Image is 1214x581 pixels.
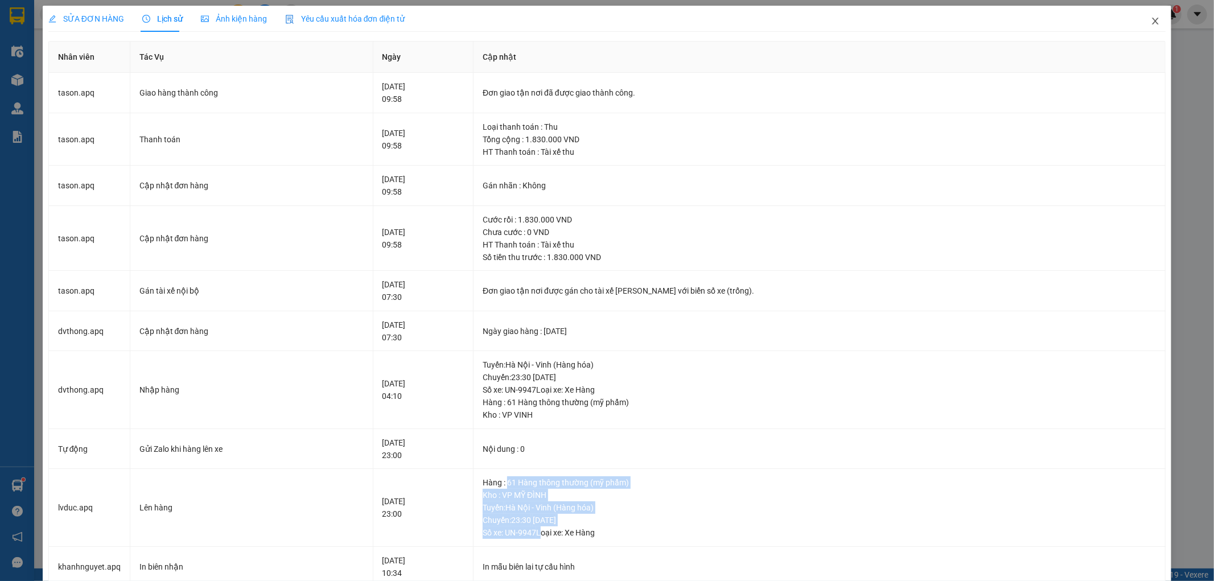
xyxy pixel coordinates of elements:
[49,469,130,547] td: lvduc.apq
[49,42,130,73] th: Nhân viên
[382,377,464,402] div: [DATE] 04:10
[49,271,130,311] td: tason.apq
[483,213,1156,226] div: Cước rồi : 1.830.000 VND
[483,443,1156,455] div: Nội dung : 0
[382,173,464,198] div: [DATE] 09:58
[139,325,364,337] div: Cập nhật đơn hàng
[142,14,183,23] span: Lịch sử
[483,179,1156,192] div: Gán nhãn : Không
[49,351,130,429] td: dvthong.apq
[49,113,130,166] td: tason.apq
[483,121,1156,133] div: Loại thanh toán : Thu
[139,501,364,514] div: Lên hàng
[483,226,1156,238] div: Chưa cước : 0 VND
[483,561,1156,573] div: In mẫu biên lai tự cấu hình
[382,80,464,105] div: [DATE] 09:58
[142,15,150,23] span: clock-circle
[48,15,56,23] span: edit
[382,226,464,251] div: [DATE] 09:58
[483,86,1156,99] div: Đơn giao tận nơi đã được giao thành công.
[483,489,1156,501] div: Kho : VP MỸ ĐÌNH
[139,561,364,573] div: In biên nhận
[483,409,1156,421] div: Kho : VP VINH
[130,42,373,73] th: Tác Vụ
[139,86,364,99] div: Giao hàng thành công
[483,325,1156,337] div: Ngày giao hàng : [DATE]
[139,443,364,455] div: Gửi Zalo khi hàng lên xe
[139,384,364,396] div: Nhập hàng
[139,133,364,146] div: Thanh toán
[483,133,1156,146] div: Tổng cộng : 1.830.000 VND
[49,429,130,469] td: Tự động
[1151,17,1160,26] span: close
[483,238,1156,251] div: HT Thanh toán : Tài xế thu
[139,285,364,297] div: Gán tài xế nội bộ
[483,501,1156,539] div: Tuyến : Hà Nội - Vinh (Hàng hóa) Chuyến: 23:30 [DATE] Số xe: UN-9947 Loại xe: Xe Hàng
[483,359,1156,396] div: Tuyến : Hà Nội - Vinh (Hàng hóa) Chuyến: 23:30 [DATE] Số xe: UN-9947 Loại xe: Xe Hàng
[483,251,1156,263] div: Số tiền thu trước : 1.830.000 VND
[382,436,464,461] div: [DATE] 23:00
[474,42,1166,73] th: Cập nhật
[201,15,209,23] span: picture
[483,146,1156,158] div: HT Thanh toán : Tài xế thu
[49,166,130,206] td: tason.apq
[49,206,130,271] td: tason.apq
[483,476,1156,489] div: Hàng : 61 Hàng thông thường (mỹ phẩm)
[382,278,464,303] div: [DATE] 07:30
[139,232,364,245] div: Cập nhật đơn hàng
[139,179,364,192] div: Cập nhật đơn hàng
[483,285,1156,297] div: Đơn giao tận nơi được gán cho tài xế [PERSON_NAME] với biển số xe (trống).
[285,14,405,23] span: Yêu cầu xuất hóa đơn điện tử
[382,127,464,152] div: [DATE] 09:58
[49,73,130,113] td: tason.apq
[49,311,130,352] td: dvthong.apq
[373,42,474,73] th: Ngày
[1139,6,1171,38] button: Close
[382,554,464,579] div: [DATE] 10:34
[483,396,1156,409] div: Hàng : 61 Hàng thông thường (mỹ phẩm)
[382,495,464,520] div: [DATE] 23:00
[382,319,464,344] div: [DATE] 07:30
[201,14,267,23] span: Ảnh kiện hàng
[48,14,124,23] span: SỬA ĐƠN HÀNG
[285,15,294,24] img: icon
